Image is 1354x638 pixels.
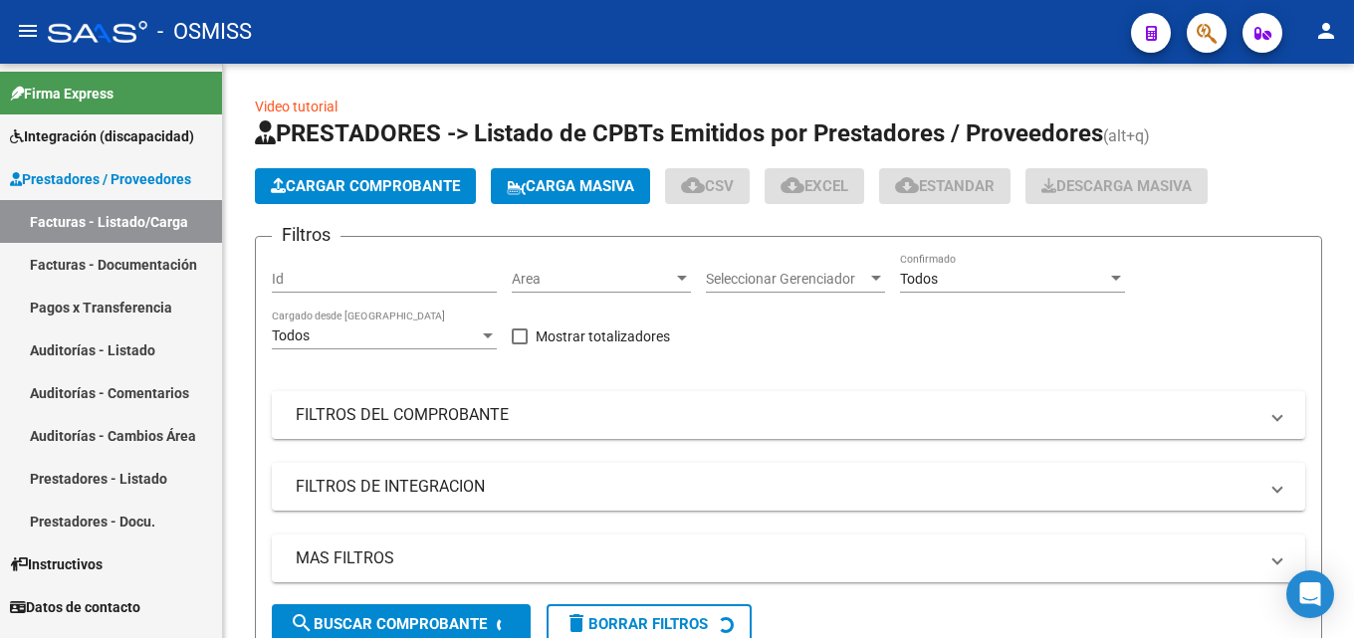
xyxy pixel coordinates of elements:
mat-icon: menu [16,19,40,43]
a: Video tutorial [255,99,338,114]
mat-icon: cloud_download [895,173,919,197]
span: Descarga Masiva [1041,177,1192,195]
span: Estandar [895,177,995,195]
button: Cargar Comprobante [255,168,476,204]
span: Buscar Comprobante [290,615,487,633]
span: PRESTADORES -> Listado de CPBTs Emitidos por Prestadores / Proveedores [255,119,1103,147]
mat-expansion-panel-header: FILTROS DE INTEGRACION [272,463,1305,511]
span: Area [512,271,673,288]
span: Datos de contacto [10,596,140,618]
span: Mostrar totalizadores [536,324,670,348]
button: CSV [665,168,750,204]
mat-icon: delete [564,611,588,635]
span: Integración (discapacidad) [10,125,194,147]
span: (alt+q) [1103,126,1150,145]
app-download-masive: Descarga masiva de comprobantes (adjuntos) [1025,168,1208,204]
button: Estandar [879,168,1011,204]
span: Borrar Filtros [564,615,708,633]
span: Prestadores / Proveedores [10,168,191,190]
button: Carga Masiva [491,168,650,204]
mat-icon: cloud_download [781,173,804,197]
mat-expansion-panel-header: MAS FILTROS [272,534,1305,582]
mat-panel-title: MAS FILTROS [296,547,1257,569]
span: Todos [272,327,310,343]
span: Seleccionar Gerenciador [706,271,867,288]
mat-icon: search [290,611,314,635]
span: Instructivos [10,553,103,575]
mat-panel-title: FILTROS DEL COMPROBANTE [296,404,1257,426]
h3: Filtros [272,221,340,249]
span: - OSMISS [157,10,252,54]
span: EXCEL [781,177,848,195]
button: EXCEL [765,168,864,204]
span: Cargar Comprobante [271,177,460,195]
mat-panel-title: FILTROS DE INTEGRACION [296,476,1257,498]
span: CSV [681,177,734,195]
mat-expansion-panel-header: FILTROS DEL COMPROBANTE [272,391,1305,439]
button: Descarga Masiva [1025,168,1208,204]
div: Open Intercom Messenger [1286,570,1334,618]
span: Carga Masiva [507,177,634,195]
span: Todos [900,271,938,287]
span: Firma Express [10,83,113,105]
mat-icon: person [1314,19,1338,43]
mat-icon: cloud_download [681,173,705,197]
